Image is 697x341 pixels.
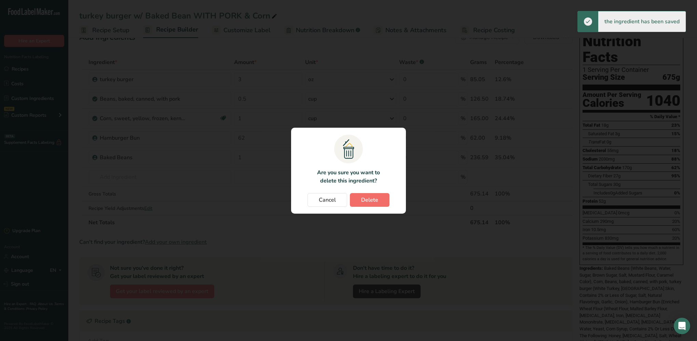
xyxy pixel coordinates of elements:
div: Open Intercom Messenger [674,318,690,334]
button: Delete [350,193,389,207]
p: Are you sure you want to delete this ingredient? [313,168,384,185]
button: Cancel [307,193,347,207]
span: Cancel [319,196,336,204]
div: the ingredient has been saved [598,11,686,32]
span: Delete [361,196,378,204]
